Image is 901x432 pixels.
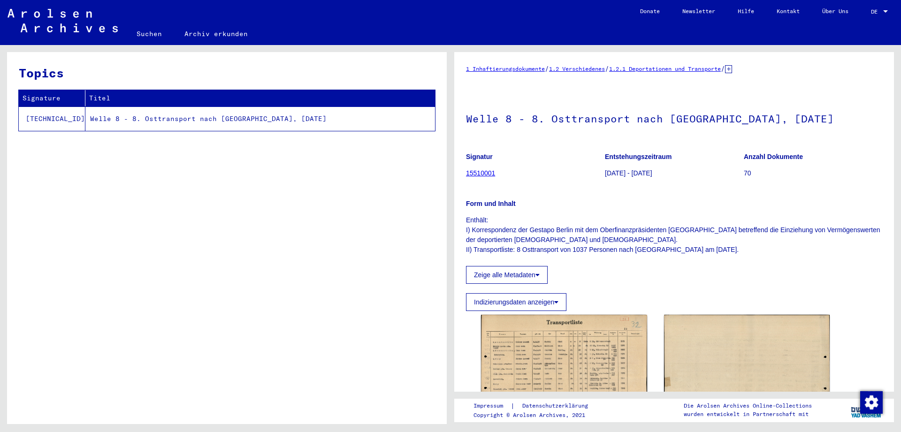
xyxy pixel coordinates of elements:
[466,293,566,311] button: Indizierungsdaten anzeigen
[466,200,516,207] b: Form und Inhalt
[473,401,511,411] a: Impressum
[744,168,882,178] p: 70
[125,23,173,45] a: Suchen
[860,391,883,414] img: Zustimmung ändern
[871,8,881,15] span: DE
[481,315,647,431] img: 001.jpg
[473,401,599,411] div: |
[545,64,549,73] span: /
[473,411,599,419] p: Copyright © Arolsen Archives, 2021
[85,90,435,106] th: Titel
[19,90,85,106] th: Signature
[466,215,882,255] p: Enthält: I) Korrespondenz der Gestapo Berlin mit dem Oberfinanzpräsidenten [GEOGRAPHIC_DATA] betr...
[466,65,545,72] a: 1 Inhaftierungsdokumente
[466,153,493,160] b: Signatur
[515,401,599,411] a: Datenschutzerklärung
[549,65,605,72] a: 1.2 Verschiedenes
[684,402,812,410] p: Die Arolsen Archives Online-Collections
[466,266,548,284] button: Zeige alle Metadaten
[849,398,884,422] img: yv_logo.png
[85,106,435,131] td: Welle 8 - 8. Osttransport nach [GEOGRAPHIC_DATA], [DATE]
[605,153,672,160] b: Entstehungszeitraum
[609,65,721,72] a: 1.2.1 Deportationen und Transporte
[605,64,609,73] span: /
[19,64,435,82] h3: Topics
[721,64,725,73] span: /
[466,169,495,177] a: 15510001
[664,315,830,432] img: 002.jpg
[19,106,85,131] td: [TECHNICAL_ID]
[605,168,743,178] p: [DATE] - [DATE]
[684,410,812,418] p: wurden entwickelt in Partnerschaft mit
[744,153,803,160] b: Anzahl Dokumente
[466,97,882,138] h1: Welle 8 - 8. Osttransport nach [GEOGRAPHIC_DATA], [DATE]
[8,9,118,32] img: Arolsen_neg.svg
[860,391,882,413] div: Zustimmung ändern
[173,23,259,45] a: Archiv erkunden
